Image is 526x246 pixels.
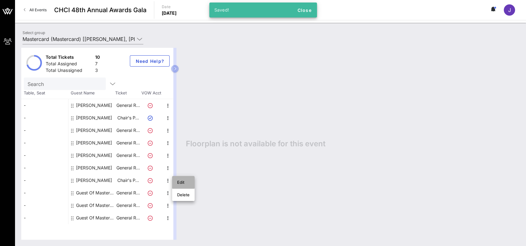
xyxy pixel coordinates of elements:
[130,55,170,67] button: Need Help?
[115,99,140,112] p: General R…
[76,137,112,149] div: Juan Garcia
[95,67,100,75] div: 3
[21,137,68,149] div: -
[115,212,140,224] p: General R…
[21,174,68,187] div: -
[21,199,68,212] div: -
[54,5,146,15] span: CHCI 48th Annual Awards Gala
[21,149,68,162] div: -
[140,90,162,96] span: VOW Acct
[115,149,140,162] p: General R…
[177,192,190,197] div: Delete
[76,162,112,174] div: Larry Gonzalez
[76,199,115,212] div: Guest Of Mastercard
[76,99,112,112] div: Elissa Barbosa
[95,54,100,62] div: 10
[115,90,140,96] span: Ticket
[115,124,140,137] p: General R…
[68,90,115,96] span: Guest Name
[29,8,47,12] span: All Events
[76,112,112,124] div: Jimmy Chow
[162,10,177,16] p: [DATE]
[21,112,68,124] div: -
[21,162,68,174] div: -
[46,67,93,75] div: Total Unassigned
[115,174,140,187] p: Chair's P…
[76,124,112,137] div: Jose Garcia
[76,187,115,199] div: Guest Of Mastercard
[46,54,93,62] div: Total Tickets
[294,4,314,16] button: Close
[76,149,112,162] div: Kendra Brown
[21,124,68,137] div: -
[46,61,93,68] div: Total Assigned
[135,58,164,64] span: Need Help?
[21,187,68,199] div: -
[186,139,325,148] span: Floorplan is not available for this event
[177,180,190,185] div: Edit
[504,4,515,16] div: J
[20,5,50,15] a: All Events
[297,8,312,13] span: Close
[23,30,45,35] label: Select group
[95,61,100,68] div: 7
[115,112,140,124] p: Chair's P…
[21,99,68,112] div: -
[115,137,140,149] p: General R…
[214,7,229,13] span: Saved!
[115,199,140,212] p: General R…
[21,212,68,224] div: -
[76,212,115,224] div: Guest Of Mastercard
[115,187,140,199] p: General R…
[21,90,68,96] span: Table, Seat
[115,162,140,174] p: General R…
[76,174,112,187] div: Mercedes Garcia
[508,7,511,13] span: J
[162,4,177,10] p: Date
